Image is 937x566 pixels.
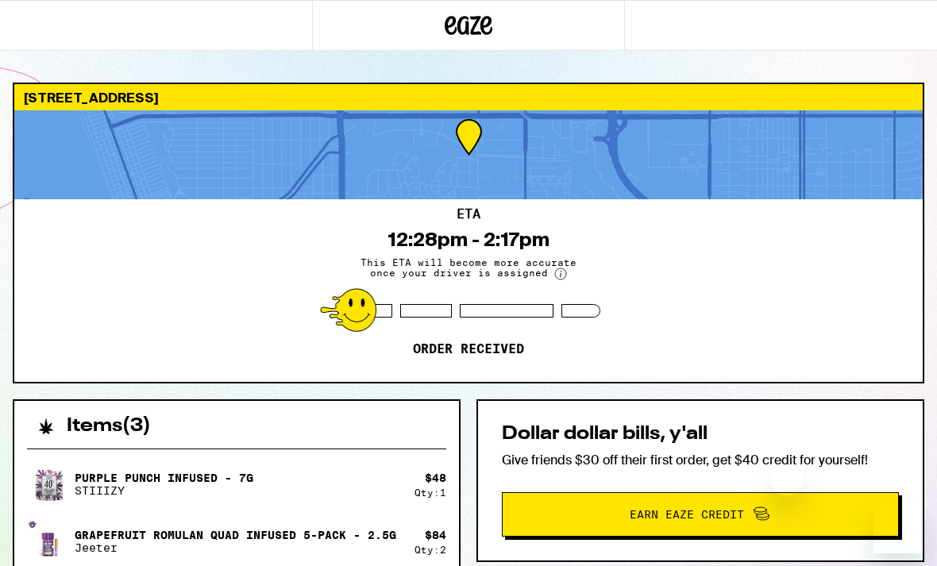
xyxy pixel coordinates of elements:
[27,519,71,564] img: Grapefruit Romulan Quad Infused 5-Pack - 2.5g
[502,425,899,444] h2: Dollar dollar bills, y'all
[388,229,549,251] div: 12:28pm - 2:17pm
[415,487,446,498] div: Qty: 1
[425,529,446,541] div: $ 84
[425,472,446,484] div: $ 48
[27,462,71,506] img: Purple Punch Infused - 7g
[75,484,253,497] p: STIIIZY
[67,417,151,436] h2: Items ( 3 )
[75,472,253,484] p: Purple Punch Infused - 7g
[349,257,588,280] span: This ETA will become more accurate once your driver is assigned
[771,464,803,496] iframe: Close message
[630,509,744,520] span: Earn Eaze Credit
[14,84,923,110] div: [STREET_ADDRESS]
[457,208,480,221] h2: ETA
[873,502,924,553] iframe: Button to launch messaging window
[75,529,396,541] p: Grapefruit Romulan Quad Infused 5-Pack - 2.5g
[75,541,396,554] p: Jeeter
[502,492,899,537] button: Earn Eaze Credit
[502,452,899,468] p: Give friends $30 off their first order, get $40 credit for yourself!
[413,341,524,357] p: Order received
[415,545,446,555] div: Qty: 2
